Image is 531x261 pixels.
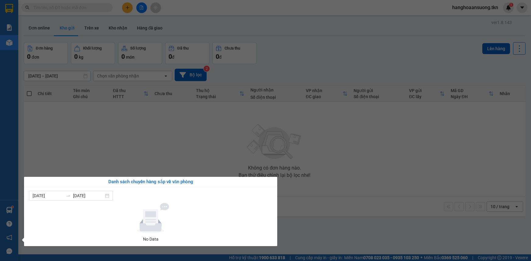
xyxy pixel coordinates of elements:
span: to [66,193,71,198]
div: Danh sách chuyến hàng sắp về văn phòng [29,178,272,186]
input: Từ ngày [33,192,63,199]
span: swap-right [66,193,71,198]
input: Đến ngày [73,192,104,199]
div: No Data [31,236,270,242]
